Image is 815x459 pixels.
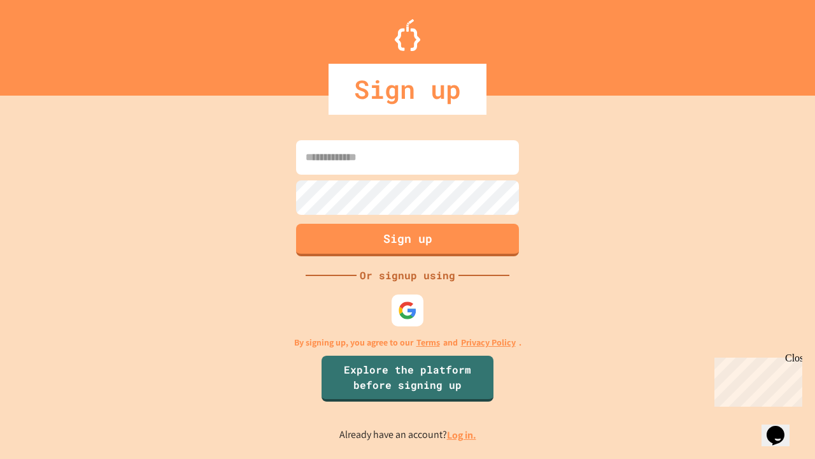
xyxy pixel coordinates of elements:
[398,301,417,320] img: google-icon.svg
[416,336,440,349] a: Terms
[461,336,516,349] a: Privacy Policy
[709,353,802,407] iframe: chat widget
[329,64,486,115] div: Sign up
[322,356,493,402] a: Explore the platform before signing up
[339,427,476,443] p: Already have an account?
[357,268,458,283] div: Or signup using
[296,224,519,256] button: Sign up
[5,5,88,81] div: Chat with us now!Close
[762,408,802,446] iframe: chat widget
[395,19,420,51] img: Logo.svg
[294,336,521,349] p: By signing up, you agree to our and .
[447,428,476,442] a: Log in.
